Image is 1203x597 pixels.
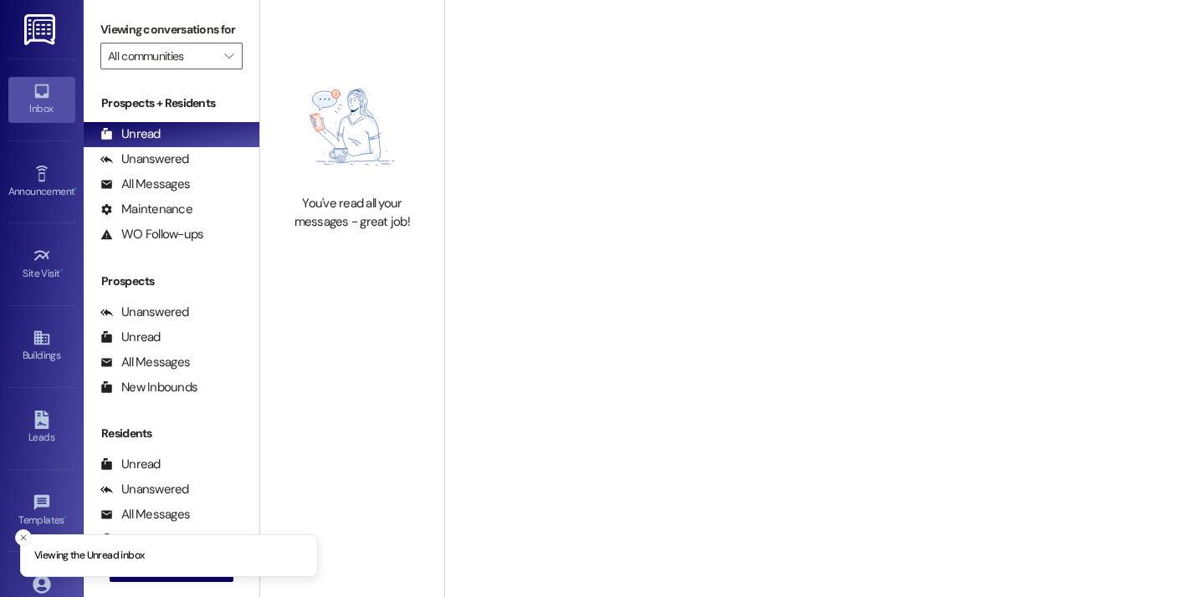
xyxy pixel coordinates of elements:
[100,456,161,473] div: Unread
[279,68,426,187] img: empty-state
[34,549,144,564] p: Viewing the Unread inbox
[24,14,59,45] img: ResiDesk Logo
[100,506,190,523] div: All Messages
[8,242,75,287] a: Site Visit •
[100,354,190,371] div: All Messages
[100,329,161,346] div: Unread
[15,529,32,546] button: Close toast
[108,43,216,69] input: All communities
[8,77,75,122] a: Inbox
[100,151,189,168] div: Unanswered
[84,425,259,442] div: Residents
[64,512,67,523] span: •
[84,94,259,112] div: Prospects + Residents
[100,125,161,143] div: Unread
[74,183,77,195] span: •
[8,488,75,533] a: Templates •
[60,265,63,277] span: •
[100,304,189,321] div: Unanswered
[100,481,189,498] div: Unanswered
[279,195,426,231] div: You've read all your messages - great job!
[100,176,190,193] div: All Messages
[100,379,197,396] div: New Inbounds
[100,201,192,218] div: Maintenance
[84,273,259,290] div: Prospects
[100,226,203,243] div: WO Follow-ups
[8,324,75,369] a: Buildings
[224,49,233,63] i: 
[100,17,243,43] label: Viewing conversations for
[8,406,75,451] a: Leads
